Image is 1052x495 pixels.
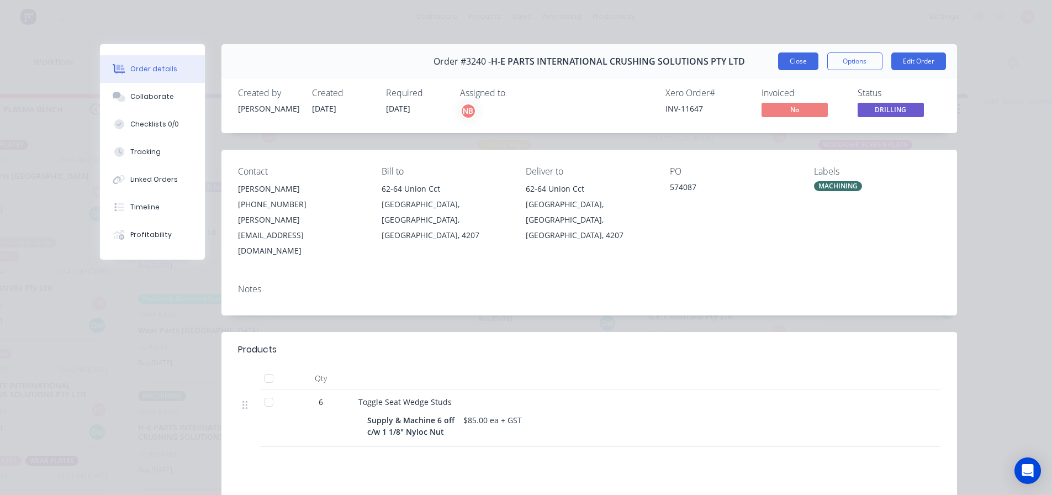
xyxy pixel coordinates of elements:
span: No [762,103,828,117]
div: Status [858,88,940,98]
button: DRILLING [858,103,924,119]
div: [GEOGRAPHIC_DATA], [GEOGRAPHIC_DATA], [GEOGRAPHIC_DATA], 4207 [382,197,508,243]
button: Edit Order [891,52,946,70]
div: [PERSON_NAME] [238,181,364,197]
div: Timeline [130,202,160,212]
div: Invoiced [762,88,844,98]
span: DRILLING [858,103,924,117]
div: Assigned to [460,88,570,98]
div: Open Intercom Messenger [1014,457,1041,484]
div: 62-64 Union Cct[GEOGRAPHIC_DATA], [GEOGRAPHIC_DATA], [GEOGRAPHIC_DATA], 4207 [382,181,508,243]
div: INV-11647 [665,103,748,114]
div: Supply & Machine 6 off c/w 1 1/8" Nyloc Nut [367,412,459,440]
span: Toggle Seat Wedge Studs [358,397,452,407]
div: Products [238,343,277,356]
button: NB [460,103,477,119]
div: Tracking [130,147,161,157]
div: Collaborate [130,92,174,102]
div: [PERSON_NAME] [238,103,299,114]
div: Linked Orders [130,175,178,185]
div: Labels [814,166,940,177]
div: 62-64 Union Cct[GEOGRAPHIC_DATA], [GEOGRAPHIC_DATA], [GEOGRAPHIC_DATA], 4207 [526,181,652,243]
button: Checklists 0/0 [100,110,205,138]
button: Options [827,52,882,70]
div: MACHINING [814,181,862,191]
div: $85.00 ea + GST [459,412,526,428]
div: [GEOGRAPHIC_DATA], [GEOGRAPHIC_DATA], [GEOGRAPHIC_DATA], 4207 [526,197,652,243]
div: Bill to [382,166,508,177]
button: Linked Orders [100,166,205,193]
div: [PERSON_NAME][PHONE_NUMBER][PERSON_NAME][EMAIL_ADDRESS][DOMAIN_NAME] [238,181,364,259]
div: Required [386,88,447,98]
div: PO [670,166,796,177]
div: Created by [238,88,299,98]
span: [DATE] [312,103,336,114]
button: Collaborate [100,83,205,110]
button: Order details [100,55,205,83]
div: [PHONE_NUMBER] [238,197,364,212]
button: Close [778,52,818,70]
div: Qty [288,367,354,389]
div: Created [312,88,373,98]
div: Notes [238,284,940,294]
span: H-E PARTS INTERNATIONAL CRUSHING SOLUTIONS PTY LTD [491,56,745,67]
div: Profitability [130,230,172,240]
button: Timeline [100,193,205,221]
div: 574087 [670,181,796,197]
div: Deliver to [526,166,652,177]
div: Xero Order # [665,88,748,98]
div: Order details [130,64,177,74]
span: Order #3240 - [434,56,491,67]
div: Checklists 0/0 [130,119,179,129]
span: 6 [319,396,323,408]
span: [DATE] [386,103,410,114]
div: [PERSON_NAME][EMAIL_ADDRESS][DOMAIN_NAME] [238,212,364,259]
div: 62-64 Union Cct [382,181,508,197]
div: 62-64 Union Cct [526,181,652,197]
div: Contact [238,166,364,177]
button: Tracking [100,138,205,166]
button: Profitability [100,221,205,249]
